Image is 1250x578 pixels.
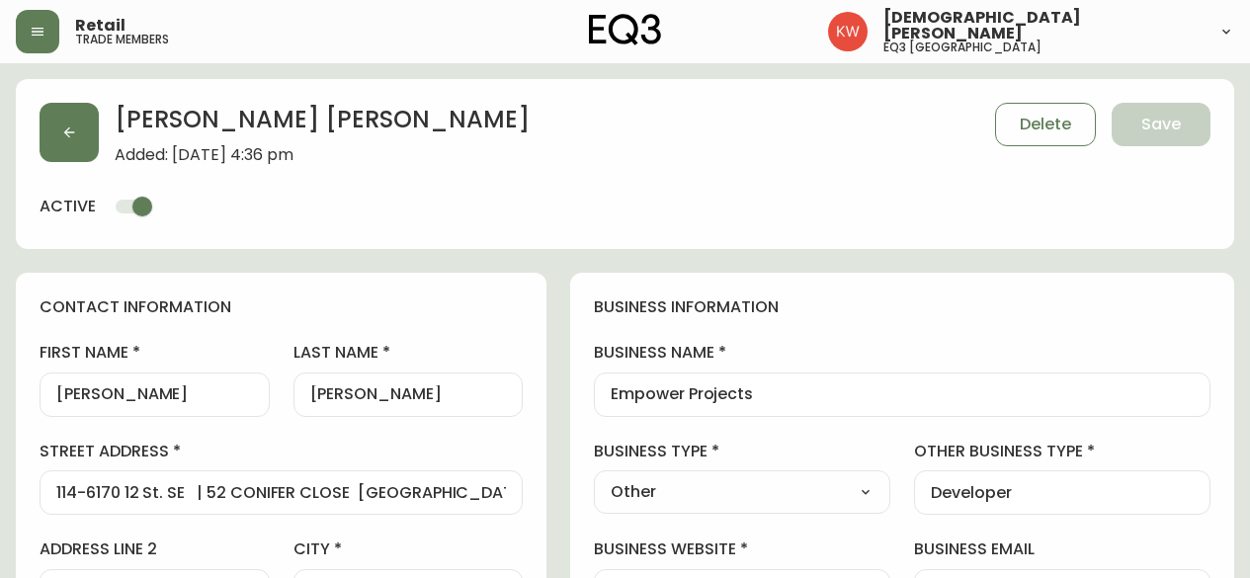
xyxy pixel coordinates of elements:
img: logo [589,14,662,45]
label: first name [40,342,270,364]
label: last name [293,342,524,364]
h4: business information [594,296,1210,318]
span: Retail [75,18,125,34]
span: Added: [DATE] 4:36 pm [115,146,530,164]
label: street address [40,441,523,462]
h4: active [40,196,96,217]
label: business type [594,441,890,462]
label: address line 2 [40,538,270,560]
label: business email [914,538,1210,560]
label: business name [594,342,1210,364]
label: business website [594,538,890,560]
h5: eq3 [GEOGRAPHIC_DATA] [883,41,1042,53]
label: city [293,538,524,560]
label: other business type [914,441,1210,462]
h5: trade members [75,34,169,45]
h2: [PERSON_NAME] [PERSON_NAME] [115,103,530,146]
button: Delete [995,103,1096,146]
span: [DEMOGRAPHIC_DATA][PERSON_NAME] [883,10,1203,41]
span: Delete [1020,114,1071,135]
img: f33162b67396b0982c40ce2a87247151 [828,12,868,51]
h4: contact information [40,296,523,318]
